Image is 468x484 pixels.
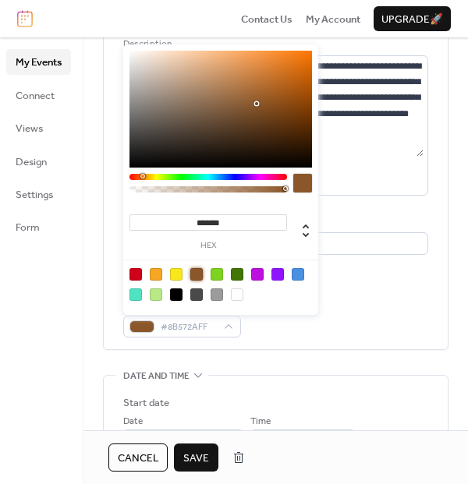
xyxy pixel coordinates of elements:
div: #F8E71C [170,268,183,281]
div: #9B9B9B [211,288,223,301]
div: #FFFFFF [231,288,243,301]
a: Views [6,115,71,140]
span: Connect [16,88,55,104]
span: Contact Us [241,12,292,27]
div: #B8E986 [150,288,162,301]
a: Connect [6,83,71,108]
span: My Account [306,12,360,27]
div: #50E3C2 [129,288,142,301]
a: My Account [306,11,360,26]
span: Form [16,220,40,235]
div: #4A4A4A [190,288,203,301]
span: Upgrade 🚀 [381,12,443,27]
div: #D0021B [129,268,142,281]
a: My Events [6,49,71,74]
div: #7ED321 [211,268,223,281]
div: #F5A623 [150,268,162,281]
label: hex [129,242,287,250]
div: Start date [123,395,169,411]
span: Save [183,450,209,466]
span: #8B572AFF [161,320,216,335]
div: #9013FE [271,268,284,281]
button: Save [174,443,218,472]
div: #000000 [170,288,183,301]
span: Design [16,154,47,170]
span: Cancel [118,450,158,466]
a: Form [6,214,71,239]
span: Date [123,414,143,429]
span: Settings [16,187,53,203]
span: Date and time [123,369,190,384]
a: Settings [6,182,71,207]
div: #BD10E0 [251,268,264,281]
div: #417505 [231,268,243,281]
button: Upgrade🚀 [374,6,451,31]
img: logo [17,10,33,27]
a: Design [6,149,71,174]
div: #4A90E2 [292,268,304,281]
button: Cancel [108,443,168,472]
span: My Events [16,55,62,70]
div: #8B572A [190,268,203,281]
a: Contact Us [241,11,292,26]
span: Views [16,121,43,136]
span: Time [250,414,271,429]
